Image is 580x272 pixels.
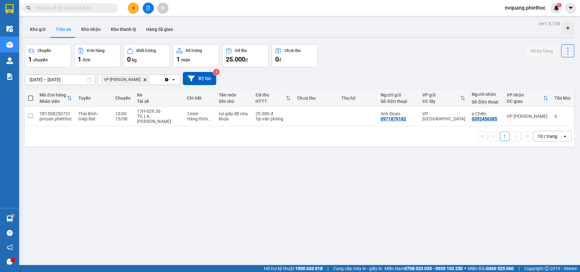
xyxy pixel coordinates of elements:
div: Đơn hàng [87,48,104,53]
span: 1 [78,55,81,63]
div: Chưa thu [284,48,301,53]
div: Khối lượng [136,48,156,53]
svg: open [171,77,176,82]
span: message [7,259,13,265]
span: 1 [558,3,560,7]
svg: open [562,134,568,139]
div: Chuyến [38,48,51,53]
div: 10 / trang [538,133,557,140]
span: Miền Nam [384,265,463,272]
div: Tồn kho [555,96,570,101]
span: notification [7,244,13,250]
div: 25.000 đ [255,111,291,116]
span: Cung cấp máy in - giấy in: [333,265,383,272]
div: 1 món [187,111,212,116]
div: Số điện thoại [381,99,416,104]
div: Ghi chú [219,99,249,104]
button: Đơn hàng1đơn [74,44,120,67]
button: Hàng đã giao [141,22,178,37]
button: Bộ lọc [183,72,216,85]
div: Anh Đoàn [381,111,416,116]
div: VP nhận [507,92,543,97]
div: Chuyến [115,96,131,101]
th: Toggle SortBy [252,90,294,107]
div: túi giấy đồ nha khoa [219,111,249,121]
div: Đã thu [235,48,247,53]
div: TB1508250731 [39,111,72,116]
img: icon-new-feature [554,5,559,11]
strong: 0708 023 035 - 0935 103 250 [405,266,463,271]
div: 10:00 [115,111,131,116]
div: Thu hộ [341,96,374,101]
div: Người gửi [381,92,416,97]
div: a Chiến [472,111,500,116]
svg: Delete [143,78,147,82]
span: copyright [545,266,549,271]
div: HTTT [255,99,286,104]
span: đơn [82,57,90,62]
div: 0 [555,114,570,119]
button: Chuyến1chuyến [25,44,71,67]
button: Chưa thu0đ [272,44,318,67]
span: 1 [176,55,180,63]
div: Chưa thu [297,96,335,101]
span: file-add [146,6,150,10]
img: warehouse-icon [6,215,13,222]
span: VP Trần Khát Chân [104,77,140,82]
div: 0971879182 [381,116,406,121]
div: TG.LX.[PERSON_NAME] [137,114,181,124]
div: Nhân viên [39,99,67,104]
div: Mã đơn hàng [39,92,67,97]
span: VP Trần Khát Chân, close by backspace [101,76,150,83]
div: Người nhận [472,92,500,97]
div: Số lượng [186,48,202,53]
button: aim [157,3,168,14]
button: file-add [143,3,154,14]
span: đ [245,57,248,62]
img: logo-vxr [5,4,14,14]
div: VP [PERSON_NAME] [507,114,548,119]
div: Tên món [219,92,249,97]
div: Hàng thông thường [187,116,212,121]
span: plus [131,6,136,10]
div: Số điện thoại [472,99,500,104]
div: Tạo kho hàng mới [562,22,574,34]
div: Xe [137,92,181,97]
span: ⚪️ [464,267,466,270]
strong: 1900 633 818 [295,266,323,271]
th: Toggle SortBy [504,90,551,107]
input: Tìm tên, số ĐT hoặc mã đơn [35,4,110,11]
div: ĐC lấy [422,99,460,104]
span: caret-down [568,5,574,11]
span: kg [132,57,137,62]
sup: 1 [12,214,14,216]
div: ver 1.8.138 [539,20,560,27]
span: Hỗ trợ kỹ thuật: [264,265,323,272]
span: 25.000 [226,55,245,63]
img: warehouse-icon [6,57,13,64]
button: Số lượng1món [173,44,219,67]
input: Selected VP Trần Khát Chân. [151,76,152,83]
span: Thái Bình - Giáp Bát [78,111,99,121]
span: | [327,265,328,272]
span: Miền Bắc [468,265,514,272]
span: món [181,57,190,62]
button: Kho nhận [76,22,106,37]
button: plus [128,3,139,14]
span: | [519,265,519,272]
span: đ [279,57,281,62]
div: 15/08 [115,116,131,121]
svg: Clear all [164,77,169,82]
th: Toggle SortBy [419,90,469,107]
button: Kho gửi [25,22,51,37]
div: Chi tiết [187,96,212,101]
th: Toggle SortBy [36,90,75,107]
span: aim [161,6,165,10]
button: Nhập hàng [526,45,558,57]
sup: 3 [213,69,219,75]
img: warehouse-icon [6,41,13,48]
button: Kho thanh lý [106,22,141,37]
div: Tuyến [78,96,109,101]
button: Đã thu25.000đ [222,44,269,67]
span: ... [208,116,212,121]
